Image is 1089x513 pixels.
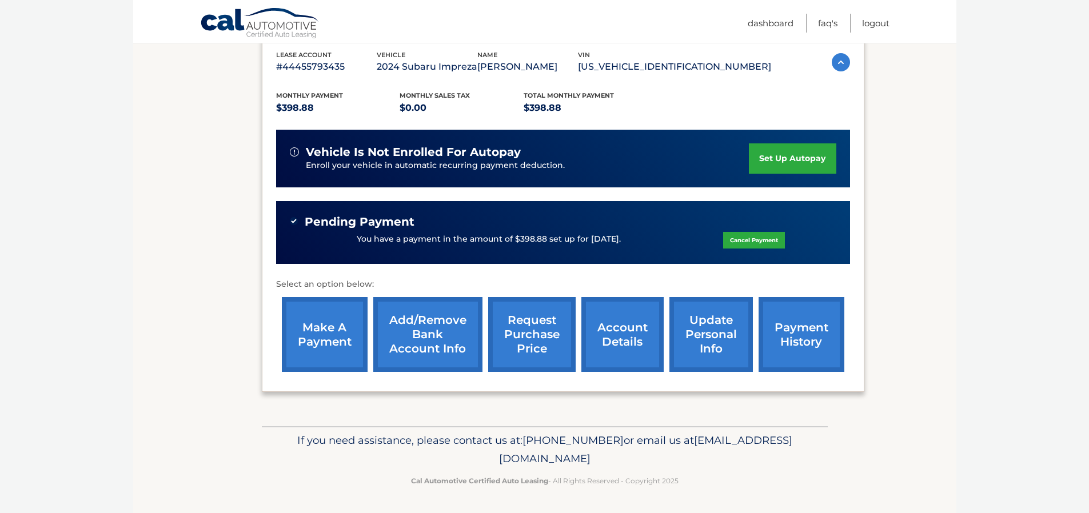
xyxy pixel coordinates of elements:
p: [US_VEHICLE_IDENTIFICATION_NUMBER] [578,59,771,75]
a: make a payment [282,297,368,372]
a: set up autopay [749,143,836,174]
a: Cancel Payment [723,232,785,249]
p: $398.88 [276,100,400,116]
img: accordion-active.svg [832,53,850,71]
p: - All Rights Reserved - Copyright 2025 [269,475,820,487]
img: check-green.svg [290,217,298,225]
p: You have a payment in the amount of $398.88 set up for [DATE]. [357,233,621,246]
span: Monthly sales Tax [400,91,470,99]
span: vehicle [377,51,405,59]
p: #44455793435 [276,59,377,75]
p: 2024 Subaru Impreza [377,59,477,75]
span: [EMAIL_ADDRESS][DOMAIN_NAME] [499,434,792,465]
a: Cal Automotive [200,7,320,41]
strong: Cal Automotive Certified Auto Leasing [411,476,548,485]
span: name [477,51,497,59]
a: account details [581,297,664,372]
p: $398.88 [524,100,648,116]
a: payment history [759,297,844,372]
a: Add/Remove bank account info [373,297,482,372]
span: [PHONE_NUMBER] [522,434,624,447]
a: Logout [862,14,889,33]
span: vin [578,51,590,59]
span: Monthly Payment [276,91,343,99]
a: FAQ's [818,14,837,33]
p: [PERSON_NAME] [477,59,578,75]
p: Enroll your vehicle in automatic recurring payment deduction. [306,159,749,172]
p: $0.00 [400,100,524,116]
a: Dashboard [748,14,793,33]
span: lease account [276,51,332,59]
p: Select an option below: [276,278,850,291]
a: update personal info [669,297,753,372]
p: If you need assistance, please contact us at: or email us at [269,431,820,468]
span: Total Monthly Payment [524,91,614,99]
img: alert-white.svg [290,147,299,157]
span: Pending Payment [305,215,414,229]
a: request purchase price [488,297,576,372]
span: vehicle is not enrolled for autopay [306,145,521,159]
